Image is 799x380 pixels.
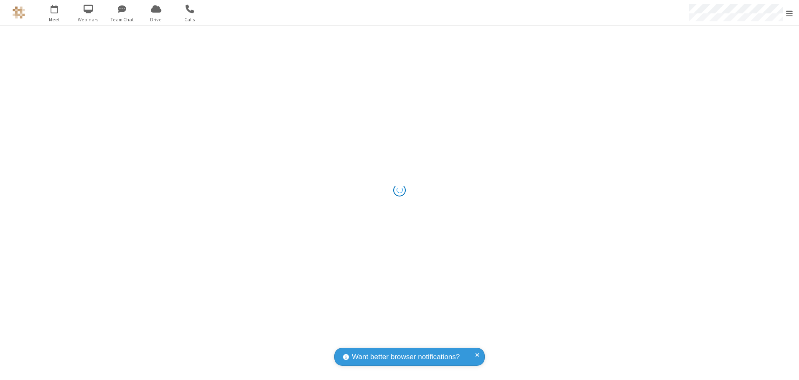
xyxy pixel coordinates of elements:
[73,16,104,23] span: Webinars
[140,16,172,23] span: Drive
[107,16,138,23] span: Team Chat
[13,6,25,19] img: QA Selenium DO NOT DELETE OR CHANGE
[352,352,460,362] span: Want better browser notifications?
[39,16,70,23] span: Meet
[174,16,206,23] span: Calls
